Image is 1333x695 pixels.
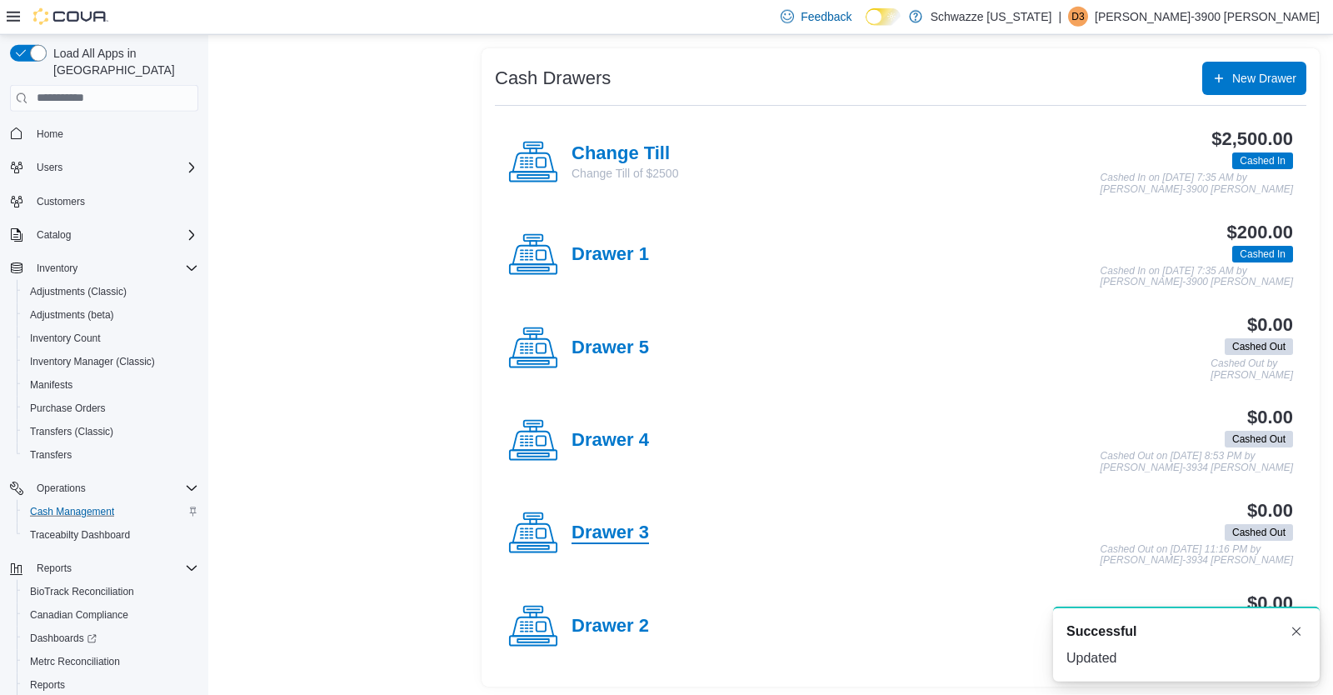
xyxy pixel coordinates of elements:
h3: $2,500.00 [1211,129,1293,149]
span: BioTrack Reconciliation [30,585,134,598]
span: Cashed Out [1232,339,1286,354]
p: | [1058,7,1061,27]
span: Cashed In [1232,152,1293,169]
span: Load All Apps in [GEOGRAPHIC_DATA] [47,45,198,78]
a: BioTrack Reconciliation [23,582,141,602]
a: Dashboards [17,627,205,650]
span: Feedback [801,8,851,25]
span: New Drawer [1232,70,1296,87]
button: Transfers [17,443,205,467]
span: Cashed In [1240,153,1286,168]
button: Purchase Orders [17,397,205,420]
input: Dark Mode [866,8,901,26]
button: Inventory Count [17,327,205,350]
span: Reports [23,675,198,695]
span: Cashed Out [1225,338,1293,355]
span: Reports [30,678,65,692]
span: Reports [37,562,72,575]
span: Transfers [23,445,198,465]
span: D3 [1071,7,1084,27]
span: Cash Management [30,505,114,518]
div: Notification [1066,622,1306,642]
a: Manifests [23,375,79,395]
span: Transfers [30,448,72,462]
button: Users [30,157,69,177]
a: Metrc Reconciliation [23,652,127,672]
span: Traceabilty Dashboard [23,525,198,545]
button: Customers [3,189,205,213]
p: Change Till of $2500 [572,165,678,182]
a: Inventory Manager (Classic) [23,352,162,372]
span: Catalog [30,225,198,245]
p: Cashed Out by [PERSON_NAME] [1211,358,1293,381]
span: Operations [30,478,198,498]
span: Successful [1066,622,1136,642]
span: Adjustments (beta) [30,308,114,322]
a: Cash Management [23,502,121,522]
div: Daniel-3900 Lopez [1068,7,1088,27]
span: Cashed Out [1232,432,1286,447]
p: Cashed Out on [DATE] 8:53 PM by [PERSON_NAME]-3934 [PERSON_NAME] [1101,451,1293,473]
span: Cashed Out [1225,524,1293,541]
span: Inventory Manager (Classic) [30,355,155,368]
button: Cash Management [17,500,205,523]
p: Cashed Out on [DATE] 11:16 PM by [PERSON_NAME]-3934 [PERSON_NAME] [1101,544,1293,567]
a: Transfers [23,445,78,465]
button: Dismiss toast [1286,622,1306,642]
span: Canadian Compliance [30,608,128,622]
button: Catalog [30,225,77,245]
span: Dashboards [23,628,198,648]
a: Purchase Orders [23,398,112,418]
a: Customers [30,192,92,212]
span: Inventory Count [23,328,198,348]
span: Metrc Reconciliation [23,652,198,672]
button: New Drawer [1202,62,1306,95]
span: Cashed In [1232,246,1293,262]
h4: Drawer 1 [572,244,649,266]
a: Adjustments (beta) [23,305,121,325]
span: Users [30,157,198,177]
h3: $0.00 [1247,501,1293,521]
span: Reports [30,558,198,578]
button: Adjustments (beta) [17,303,205,327]
h3: $0.00 [1247,315,1293,335]
span: Metrc Reconciliation [30,655,120,668]
span: BioTrack Reconciliation [23,582,198,602]
span: Home [30,123,198,144]
span: Operations [37,482,86,495]
span: Inventory Manager (Classic) [23,352,198,372]
h3: $0.00 [1247,407,1293,427]
span: Cashed Out [1225,431,1293,447]
span: Catalog [37,228,71,242]
a: Home [30,124,70,144]
button: Reports [3,557,205,580]
button: Inventory [30,258,84,278]
span: Inventory [37,262,77,275]
p: Cashed In on [DATE] 7:35 AM by [PERSON_NAME]-3900 [PERSON_NAME] [1101,266,1293,288]
p: Schwazze [US_STATE] [931,7,1052,27]
span: Inventory Count [30,332,101,345]
span: Transfers (Classic) [30,425,113,438]
button: Reports [30,558,78,578]
span: Adjustments (Classic) [23,282,198,302]
span: Manifests [23,375,198,395]
h4: Drawer 4 [572,430,649,452]
button: Operations [30,478,92,498]
span: Purchase Orders [30,402,106,415]
button: Users [3,156,205,179]
span: Inventory [30,258,198,278]
h4: Drawer 3 [572,522,649,544]
span: Manifests [30,378,72,392]
h3: $200.00 [1227,222,1293,242]
span: Adjustments (Classic) [30,285,127,298]
button: BioTrack Reconciliation [17,580,205,603]
span: Home [37,127,63,141]
a: Inventory Count [23,328,107,348]
h3: Cash Drawers [495,68,611,88]
button: Canadian Compliance [17,603,205,627]
span: Users [37,161,62,174]
p: Cashed In on [DATE] 7:35 AM by [PERSON_NAME]-3900 [PERSON_NAME] [1101,172,1293,195]
span: Purchase Orders [23,398,198,418]
a: Canadian Compliance [23,605,135,625]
